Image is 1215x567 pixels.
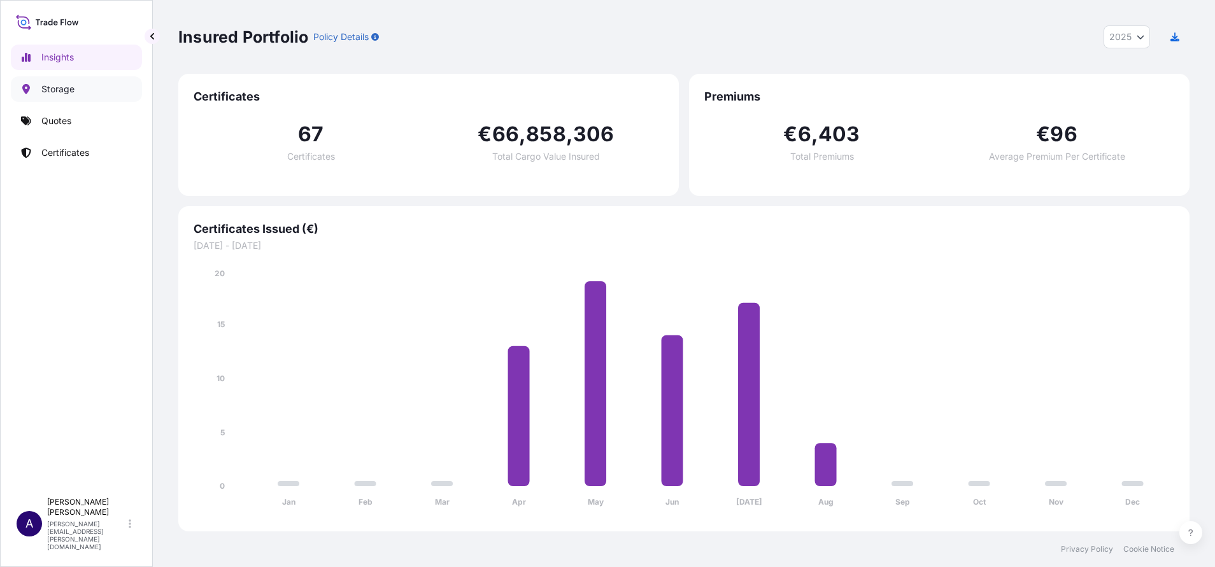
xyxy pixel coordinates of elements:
[973,497,986,507] tspan: Oct
[215,269,225,278] tspan: 20
[41,146,89,159] p: Certificates
[818,497,834,507] tspan: Aug
[41,51,74,64] p: Insights
[526,124,566,144] span: 858
[11,76,142,102] a: Storage
[1109,31,1132,43] span: 2025
[178,27,308,47] p: Insured Portfolio
[282,497,295,507] tspan: Jan
[194,89,664,104] span: Certificates
[41,115,71,127] p: Quotes
[217,374,225,383] tspan: 10
[11,45,142,70] a: Insights
[313,31,369,43] p: Policy Details
[194,239,1174,252] span: [DATE] - [DATE]
[798,124,811,144] span: 6
[1104,25,1150,48] button: Year Selector
[287,152,335,161] span: Certificates
[573,124,615,144] span: 306
[492,124,519,144] span: 66
[194,221,1174,237] span: Certificates Issued (€)
[220,481,225,491] tspan: 0
[47,497,126,517] p: [PERSON_NAME] [PERSON_NAME]
[512,497,526,507] tspan: Apr
[704,89,1174,104] span: Premiums
[783,124,797,144] span: €
[989,152,1125,161] span: Average Premium Per Certificate
[492,152,600,161] span: Total Cargo Value Insured
[217,319,225,329] tspan: 15
[566,124,573,144] span: ,
[359,497,373,507] tspan: Feb
[1050,124,1077,144] span: 96
[588,497,604,507] tspan: May
[11,140,142,165] a: Certificates
[11,108,142,134] a: Quotes
[665,497,679,507] tspan: Jun
[41,83,75,95] p: Storage
[47,520,126,550] p: [PERSON_NAME][EMAIL_ADDRESS][PERSON_NAME][DOMAIN_NAME]
[298,124,323,144] span: 67
[435,497,450,507] tspan: Mar
[478,124,492,144] span: €
[1036,124,1050,144] span: €
[790,152,854,161] span: Total Premiums
[811,124,818,144] span: ,
[519,124,526,144] span: ,
[1123,544,1174,554] a: Cookie Notice
[736,497,762,507] tspan: [DATE]
[818,124,860,144] span: 403
[25,517,33,530] span: A
[895,497,910,507] tspan: Sep
[1061,544,1113,554] a: Privacy Policy
[1049,497,1064,507] tspan: Nov
[1125,497,1140,507] tspan: Dec
[220,428,225,437] tspan: 5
